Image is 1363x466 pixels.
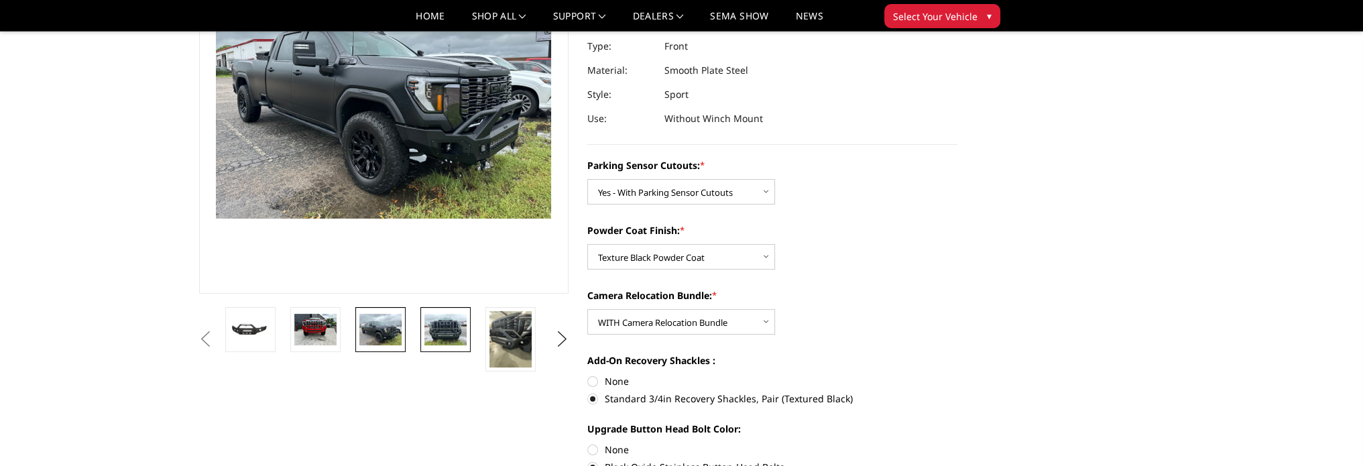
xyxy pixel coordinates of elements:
a: Dealers [633,11,684,31]
a: Home [416,11,445,31]
img: 2024-2025 GMC 2500-3500 - Freedom Series - Sport Front Bumper (non-winch) [359,314,402,345]
dt: Use: [587,107,654,131]
button: Previous [196,329,216,349]
dt: Material: [587,58,654,82]
a: News [795,11,823,31]
label: Upgrade Button Head Bolt Color: [587,422,957,436]
dd: Smooth Plate Steel [664,58,748,82]
label: None [587,443,957,457]
label: None [587,374,957,388]
button: Next [552,329,572,349]
label: Powder Coat Finish: [587,223,957,237]
a: Support [553,11,606,31]
span: ▾ [987,9,992,23]
label: Add-On Recovery Shackles : [587,353,957,367]
img: 2024-2025 GMC 2500-3500 - Freedom Series - Sport Front Bumper (non-winch) [229,320,272,339]
dd: Sport [664,82,689,107]
button: Select Your Vehicle [884,4,1000,28]
dt: Style: [587,82,654,107]
img: 2024-2025 GMC 2500-3500 - Freedom Series - Sport Front Bumper (non-winch) [424,314,467,345]
a: shop all [472,11,526,31]
dd: Front [664,34,688,58]
label: Camera Relocation Bundle: [587,288,957,302]
span: Select Your Vehicle [893,9,977,23]
img: 2024-2025 GMC 2500-3500 - Freedom Series - Sport Front Bumper (non-winch) [489,311,532,367]
label: Standard 3/4in Recovery Shackles, Pair (Textured Black) [587,392,957,406]
a: SEMA Show [710,11,768,31]
dd: Without Winch Mount [664,107,763,131]
iframe: Chat Widget [1296,402,1363,466]
img: 2024-2025 GMC 2500-3500 - Freedom Series - Sport Front Bumper (non-winch) [294,314,337,345]
dt: Type: [587,34,654,58]
label: Parking Sensor Cutouts: [587,158,957,172]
